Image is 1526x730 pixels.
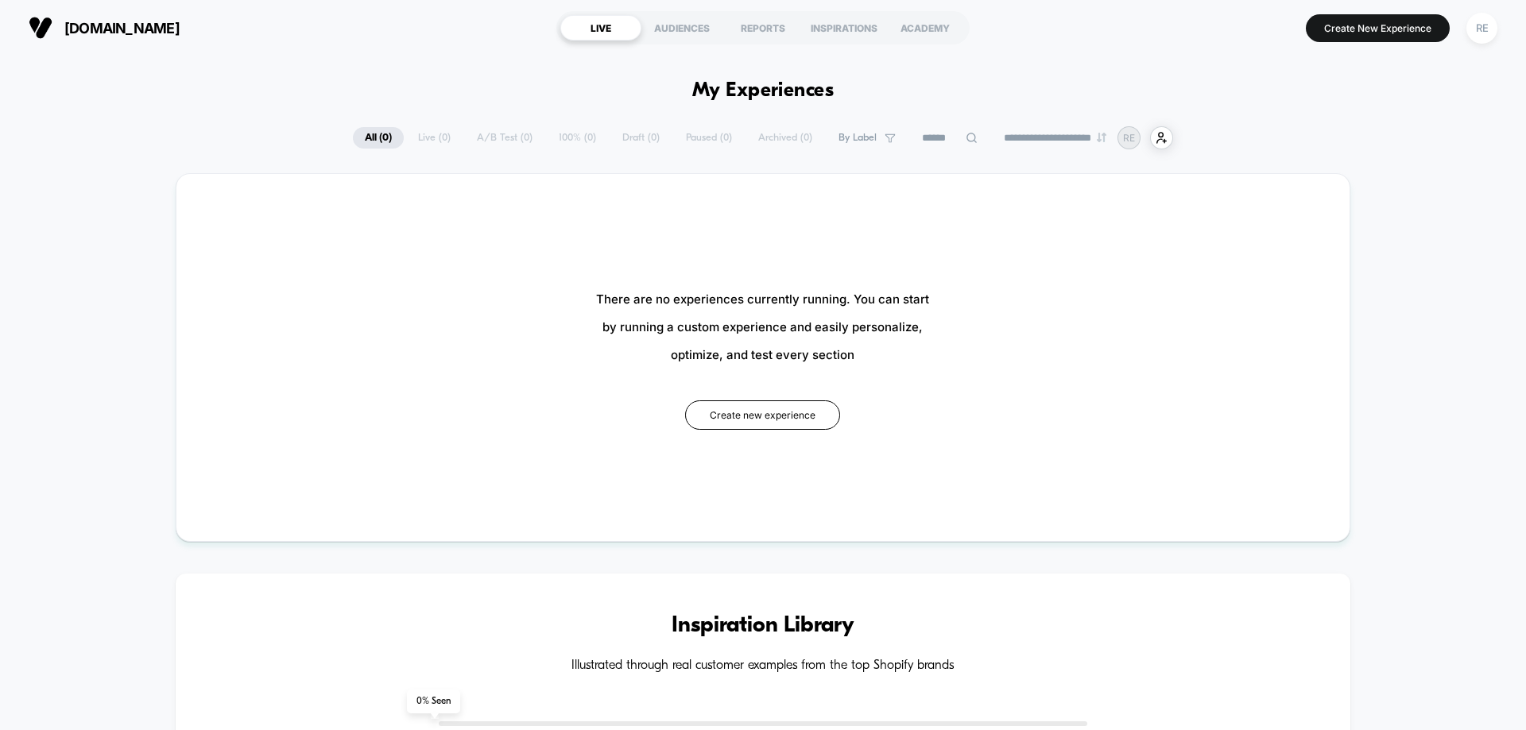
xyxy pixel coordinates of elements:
[839,132,877,144] span: By Label
[1466,13,1497,44] div: RE
[641,15,722,41] div: AUDIENCES
[407,689,460,713] span: 0 % Seen
[685,400,840,430] button: Create new experience
[1097,133,1106,142] img: end
[353,127,404,149] span: All ( 0 )
[560,15,641,41] div: LIVE
[1462,12,1502,44] button: RE
[29,16,52,40] img: Visually logo
[722,15,804,41] div: REPORTS
[885,15,966,41] div: ACADEMY
[223,659,1303,674] h4: Illustrated through real customer examples from the top Shopify brands
[64,20,180,37] span: [DOMAIN_NAME]
[596,285,929,369] span: There are no experiences currently running. You can start by running a custom experience and easi...
[692,79,835,102] h1: My Experiences
[1306,14,1450,42] button: Create New Experience
[24,15,184,41] button: [DOMAIN_NAME]
[223,613,1303,639] h3: Inspiration Library
[1123,132,1135,144] p: RE
[804,15,885,41] div: INSPIRATIONS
